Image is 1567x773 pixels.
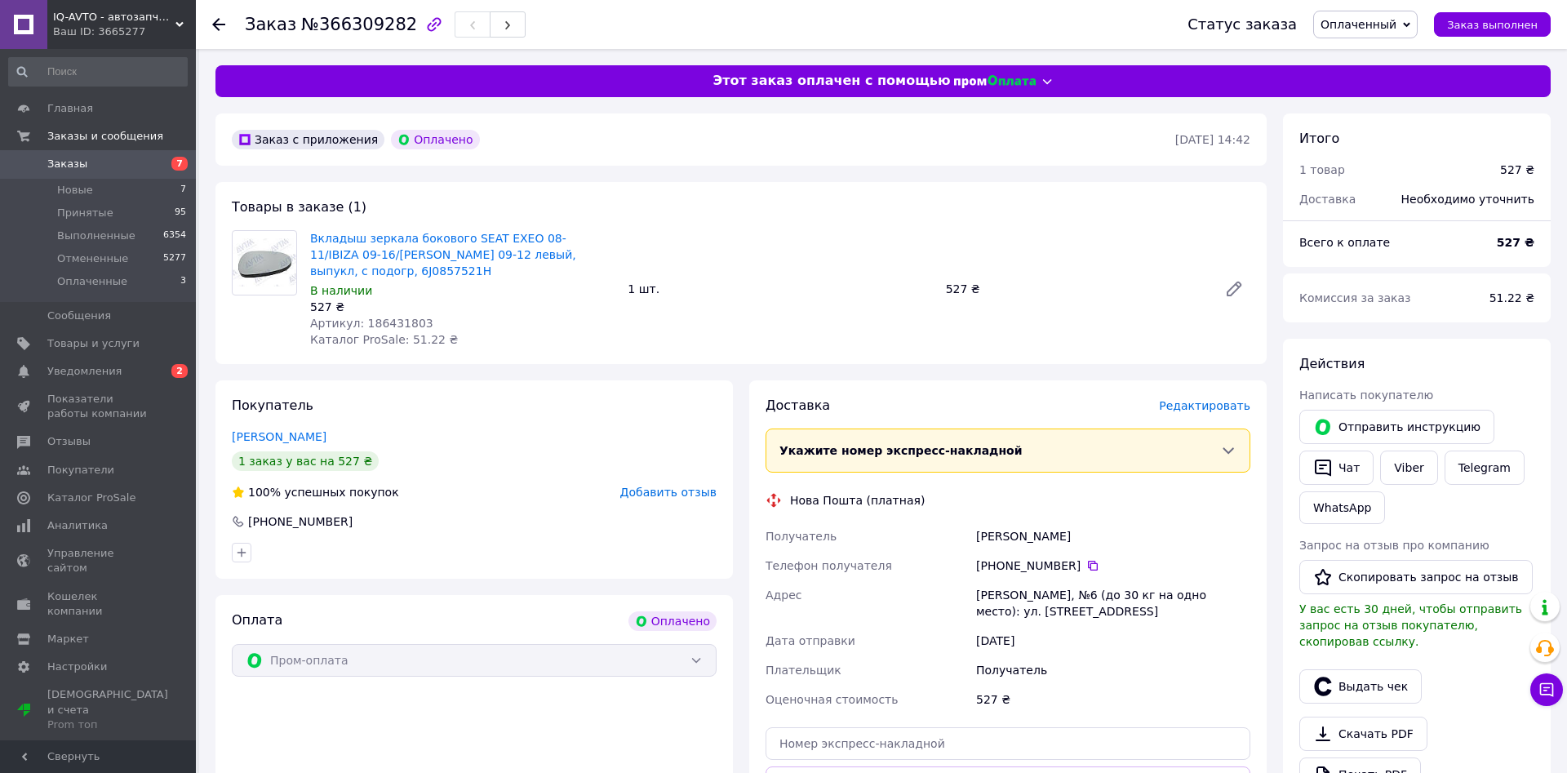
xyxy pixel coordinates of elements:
[232,398,313,413] span: Покупатель
[57,251,128,266] span: Отмененные
[47,336,140,351] span: Товары и услуги
[779,444,1023,457] span: Укажите номер экспресс-накладной
[47,364,122,379] span: Уведомления
[628,611,717,631] div: Оплачено
[1500,162,1534,178] div: 527 ₴
[1299,560,1533,594] button: Скопировать запрос на отзыв
[163,251,186,266] span: 5277
[310,299,615,315] div: 527 ₴
[621,278,939,300] div: 1 шт.
[1159,399,1250,412] span: Редактировать
[1299,717,1427,751] a: Скачать PDF
[1299,356,1365,371] span: Действия
[310,317,433,330] span: Артикул: 186431803
[57,229,135,243] span: Выполненные
[47,491,135,505] span: Каталог ProSale
[1380,451,1437,485] a: Viber
[8,57,188,87] input: Поиск
[248,486,281,499] span: 100%
[1299,163,1345,176] span: 1 товар
[1321,18,1396,31] span: Оплаченный
[766,634,855,647] span: Дата отправки
[1299,131,1339,146] span: Итого
[1299,602,1522,648] span: У вас есть 30 дней, чтобы отправить запрос на отзыв покупателю, скопировав ссылку.
[232,451,379,471] div: 1 заказ у вас на 527 ₴
[180,183,186,198] span: 7
[245,15,296,34] span: Заказ
[391,130,479,149] div: Оплачено
[47,309,111,323] span: Сообщения
[1489,291,1534,304] span: 51.22 ₴
[212,16,225,33] div: Вернуться назад
[1299,291,1411,304] span: Комиссия за заказ
[233,238,296,287] img: Вкладыш зеркала бокового SEAT EXEO 08-11/IBIZA 09-16/LEON 09-12 левый, выпукл, с подогр, 6J0857521H
[57,274,127,289] span: Оплаченные
[766,693,899,706] span: Оценочная стоимость
[47,632,89,646] span: Маркет
[1299,193,1356,206] span: Доставка
[47,717,168,732] div: Prom топ
[973,580,1254,626] div: [PERSON_NAME], №6 (до 30 кг на одно место): ул. [STREET_ADDRESS]
[232,484,399,500] div: успешных покупок
[47,463,114,478] span: Покупатели
[766,589,801,602] span: Адрес
[1299,451,1374,485] button: Чат
[786,492,929,509] div: Нова Пошта (платная)
[57,183,93,198] span: Новые
[973,626,1254,655] div: [DATE]
[1299,410,1494,444] button: Отправить инструкцию
[47,157,87,171] span: Заказы
[47,660,107,674] span: Настройки
[171,157,188,171] span: 7
[175,206,186,220] span: 95
[766,530,837,543] span: Получатель
[620,486,717,499] span: Добавить отзыв
[973,685,1254,714] div: 527 ₴
[53,24,196,39] div: Ваш ID: 3665277
[1299,669,1422,704] button: Выдать чек
[232,199,366,215] span: Товары в заказе (1)
[1187,16,1297,33] div: Статус заказа
[1218,273,1250,305] a: Редактировать
[232,430,326,443] a: [PERSON_NAME]
[180,274,186,289] span: 3
[47,101,93,116] span: Главная
[310,333,458,346] span: Каталог ProSale: 51.22 ₴
[310,232,576,278] a: Вкладыш зеркала бокового SEAT EXEO 08-11/IBIZA 09-16/[PERSON_NAME] 09-12 левый, выпукл, с подогр,...
[53,10,175,24] span: IQ-AVTO - автозапчасти, автоаксессуары и автоэлектроника
[47,589,151,619] span: Кошелек компании
[1175,133,1250,146] time: [DATE] 14:42
[712,72,950,91] span: Этот заказ оплачен с помощью
[1530,673,1563,706] button: Чат с покупателем
[47,129,163,144] span: Заказы и сообщения
[57,206,113,220] span: Принятые
[310,284,372,297] span: В наличии
[766,559,892,572] span: Телефон получателя
[939,278,1211,300] div: 527 ₴
[1497,236,1534,249] b: 527 ₴
[163,229,186,243] span: 6354
[1447,19,1538,31] span: Заказ выполнен
[766,727,1250,760] input: Номер экспресс-накладной
[766,398,830,413] span: Доставка
[1299,389,1433,402] span: Написать покупателю
[1299,539,1489,552] span: Запрос на отзыв про компанию
[766,664,841,677] span: Плательщик
[47,392,151,421] span: Показатели работы компании
[171,364,188,378] span: 2
[301,15,417,34] span: №366309282
[232,130,384,149] div: Заказ с приложения
[246,513,354,530] div: [PHONE_NUMBER]
[973,655,1254,685] div: Получатель
[47,687,168,732] span: [DEMOGRAPHIC_DATA] и счета
[47,546,151,575] span: Управление сайтом
[232,612,282,628] span: Оплата
[973,522,1254,551] div: [PERSON_NAME]
[1299,491,1385,524] a: WhatsApp
[47,434,91,449] span: Отзывы
[1392,181,1544,217] div: Необходимо уточнить
[1434,12,1551,37] button: Заказ выполнен
[976,558,1250,574] div: [PHONE_NUMBER]
[1445,451,1525,485] a: Telegram
[1299,236,1390,249] span: Всего к оплате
